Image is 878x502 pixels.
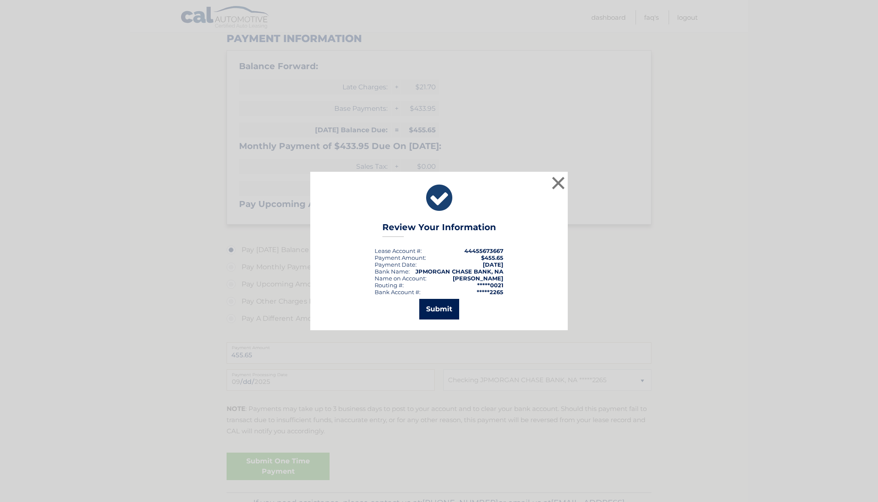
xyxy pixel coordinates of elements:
div: Name on Account: [375,275,427,282]
strong: 44455673667 [464,247,503,254]
div: Bank Name: [375,268,410,275]
span: Payment Date [375,261,415,268]
div: Lease Account #: [375,247,422,254]
span: [DATE] [483,261,503,268]
div: Bank Account #: [375,289,421,295]
strong: JPMORGAN CHASE BANK, NA [415,268,503,275]
strong: [PERSON_NAME] [453,275,503,282]
div: Routing #: [375,282,404,289]
button: × [550,174,567,192]
h3: Review Your Information [382,222,496,237]
button: Submit [419,299,459,319]
div: Payment Amount: [375,254,426,261]
span: $455.65 [481,254,503,261]
div: : [375,261,417,268]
